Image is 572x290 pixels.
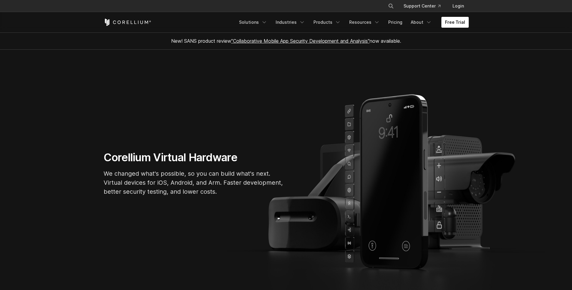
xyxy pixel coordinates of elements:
[310,17,344,28] a: Products
[448,1,469,11] a: Login
[441,17,469,28] a: Free Trial
[381,1,469,11] div: Navigation Menu
[385,17,406,28] a: Pricing
[235,17,271,28] a: Solutions
[386,1,396,11] button: Search
[104,151,284,164] h1: Corellium Virtual Hardware
[231,38,370,44] a: "Collaborative Mobile App Security Development and Analysis"
[171,38,401,44] span: New! SANS product review now available.
[346,17,383,28] a: Resources
[407,17,435,28] a: About
[104,169,284,196] p: We changed what's possible, so you can build what's next. Virtual devices for iOS, Android, and A...
[272,17,309,28] a: Industries
[104,19,151,26] a: Corellium Home
[399,1,445,11] a: Support Center
[235,17,469,28] div: Navigation Menu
